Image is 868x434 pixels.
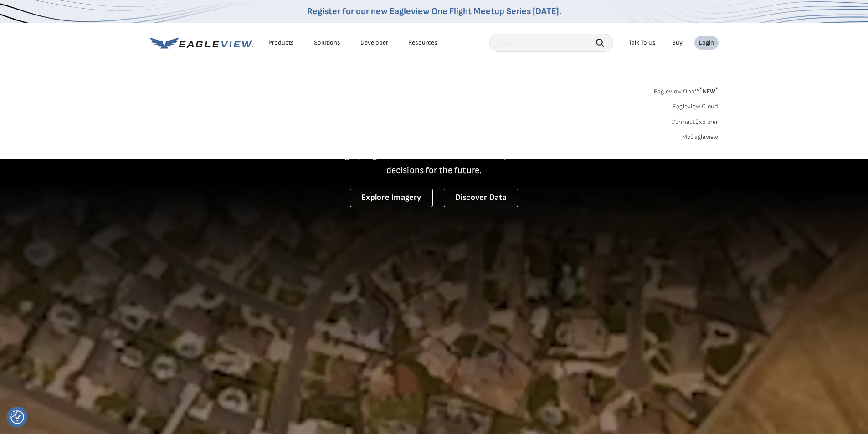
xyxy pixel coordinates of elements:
[10,410,24,424] img: Revisit consent button
[699,87,718,95] span: NEW
[307,6,561,17] a: Register for our new Eagleview One Flight Meetup Series [DATE].
[268,39,294,47] div: Products
[489,34,613,52] input: Search
[408,39,437,47] div: Resources
[673,102,719,111] a: Eagleview Cloud
[360,39,388,47] a: Developer
[682,133,719,141] a: MyEagleview
[444,189,518,207] a: Discover Data
[672,39,683,47] a: Buy
[654,85,719,95] a: Eagleview One™*NEW*
[314,39,340,47] div: Solutions
[10,410,24,424] button: Consent Preferences
[350,189,433,207] a: Explore Imagery
[699,39,714,47] div: Login
[629,39,656,47] div: Talk To Us
[671,118,719,126] a: ConnectExplorer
